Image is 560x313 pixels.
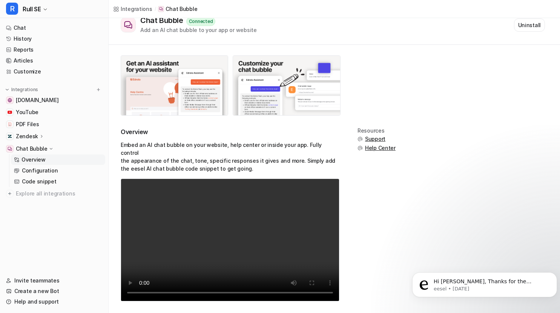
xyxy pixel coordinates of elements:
[25,29,138,36] p: Message from eesel, sent 3d ago
[3,34,105,44] a: History
[140,16,186,25] div: Chat Bubble
[21,156,46,163] p: Overview
[6,190,14,197] img: explore all integrations
[121,179,339,301] video: Your browser does not support the video tag.
[3,55,105,66] a: Articles
[3,286,105,296] a: Create a new Bot
[8,147,12,151] img: Chat Bubble
[155,6,156,12] span: /
[166,5,197,13] p: Chat Bubble
[357,135,396,143] button: Support
[113,5,152,13] a: Integrations
[11,154,105,165] a: Overview
[8,134,12,139] img: Zendesk
[16,96,58,104] span: [DOMAIN_NAME]
[357,136,363,142] img: support.svg
[514,18,545,32] button: Uninstall
[16,188,102,200] span: Explore all integrations
[8,110,12,115] img: YouTube
[16,133,38,140] p: Zendesk
[3,66,105,77] a: Customize
[186,17,216,26] div: Connected
[121,141,339,173] p: Embed an AI chat bubble on your website, help center or inside your app. Fully control the appear...
[3,23,105,33] a: Chat
[158,5,197,13] a: Chat Bubble
[3,119,105,130] a: PDF FilesPDF Files
[121,5,152,13] div: Integrations
[3,296,105,307] a: Help and support
[357,144,396,152] button: Help Center
[23,4,41,14] span: Rull SE
[8,98,12,102] img: www.rull.se
[16,145,48,153] p: Chat Bubble
[365,135,385,143] span: Support
[22,178,57,185] p: Code snippet
[3,188,105,199] a: Explore all integrations
[121,128,339,136] h2: Overview
[3,275,105,286] a: Invite teammates
[6,3,18,15] span: R
[11,87,38,93] p: Integrations
[5,87,10,92] img: expand menu
[3,107,105,118] a: YouTubeYouTube
[357,128,396,134] div: Resources
[8,122,12,127] img: PDF Files
[409,257,560,309] iframe: Intercom notifications message
[3,95,105,105] a: www.rull.se[DOMAIN_NAME]
[96,87,101,92] img: menu_add.svg
[11,165,105,176] a: Configuration
[16,121,39,128] span: PDF Files
[16,108,38,116] span: YouTube
[357,145,363,151] img: support.svg
[140,26,257,34] div: Add an AI chat bubble to your app or website
[3,86,40,93] button: Integrations
[22,167,58,174] p: Configuration
[365,144,396,152] span: Help Center
[25,22,135,65] span: Hi [PERSON_NAME], Thanks for the feedback! Pagination for the integrations page is a great idea, ...
[3,44,105,55] a: Reports
[11,176,105,187] a: Code snippet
